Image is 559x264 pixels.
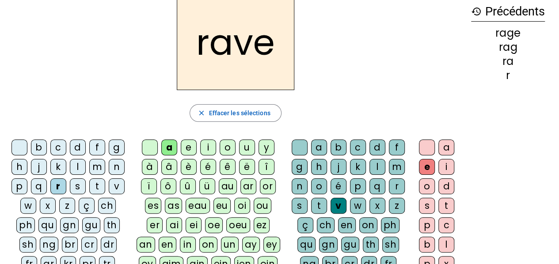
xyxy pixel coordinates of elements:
div: in [180,237,196,253]
div: ê [220,159,236,175]
div: a [438,140,454,155]
button: Effacer les sélections [190,104,281,122]
mat-icon: history [471,6,482,17]
div: h [11,159,27,175]
div: e [181,140,197,155]
div: a [161,140,177,155]
div: v [109,178,125,194]
div: qu [297,237,316,253]
div: ou [254,198,271,214]
div: e [419,159,435,175]
div: q [369,178,385,194]
div: gn [319,237,338,253]
div: sh [19,237,36,253]
div: m [389,159,405,175]
div: oe [205,217,223,233]
div: z [59,198,75,214]
div: g [109,140,125,155]
div: û [180,178,196,194]
div: es [145,198,161,214]
div: â [161,159,177,175]
div: r [471,70,545,81]
div: x [369,198,385,214]
div: r [50,178,66,194]
div: o [220,140,236,155]
div: as [165,198,182,214]
div: dr [101,237,117,253]
div: j [331,159,346,175]
div: p [419,217,435,233]
div: rage [471,28,545,38]
div: ph [381,217,399,233]
div: br [62,237,78,253]
div: f [389,140,405,155]
div: w [350,198,366,214]
div: i [200,140,216,155]
div: c [50,140,66,155]
div: p [350,178,366,194]
div: é [331,178,346,194]
div: ey [263,237,280,253]
div: b [419,237,435,253]
div: o [311,178,327,194]
div: s [70,178,86,194]
div: ç [297,217,313,233]
mat-icon: close [197,109,205,117]
div: ï [141,178,157,194]
div: p [11,178,27,194]
div: c [438,217,454,233]
div: eu [213,198,231,214]
div: l [438,237,454,253]
div: ez [254,217,270,233]
div: l [369,159,385,175]
div: ay [242,237,260,253]
div: ü [199,178,215,194]
div: en [338,217,356,233]
div: ei [186,217,202,233]
div: ra [471,56,545,67]
div: k [50,159,66,175]
div: ë [239,159,255,175]
div: c [350,140,366,155]
div: g [292,159,308,175]
div: ar [240,178,256,194]
div: an [137,237,155,253]
div: s [419,198,435,214]
div: d [70,140,86,155]
div: à [142,159,158,175]
div: or [260,178,276,194]
div: ô [160,178,176,194]
div: i [438,159,454,175]
div: sh [382,237,399,253]
div: ch [317,217,335,233]
div: è [181,159,197,175]
div: ch [98,198,116,214]
div: ç [79,198,95,214]
div: gn [60,217,79,233]
div: th [104,217,120,233]
div: k [350,159,366,175]
div: o [419,178,435,194]
div: j [31,159,47,175]
div: en [159,237,176,253]
div: l [70,159,86,175]
div: rag [471,42,545,53]
div: w [20,198,36,214]
div: q [31,178,47,194]
div: t [438,198,454,214]
div: u [239,140,255,155]
div: r [389,178,405,194]
div: h [311,159,327,175]
div: oi [234,198,250,214]
div: a [311,140,327,155]
div: b [331,140,346,155]
h3: Précédents [471,2,545,22]
div: cr [81,237,97,253]
div: n [292,178,308,194]
div: qu [38,217,57,233]
div: ph [16,217,35,233]
div: th [363,237,379,253]
div: t [89,178,105,194]
div: oeu [226,217,250,233]
div: d [438,178,454,194]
